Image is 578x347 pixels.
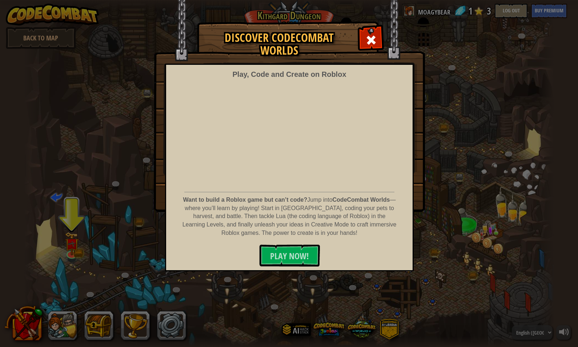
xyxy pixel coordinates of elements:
span: PLAY NOW! [270,250,309,262]
h1: Discover CodeCombat Worlds [205,31,354,57]
strong: CodeCombat Worlds [333,197,390,203]
p: Jump into — where you’ll learn by playing! Start in [GEOGRAPHIC_DATA], coding your pets to harves... [182,196,397,237]
button: PLAY NOW! [259,245,320,267]
div: Play, Code and Create on Roblox [232,69,346,80]
strong: Want to build a Roblox game but can’t code? [183,197,308,203]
